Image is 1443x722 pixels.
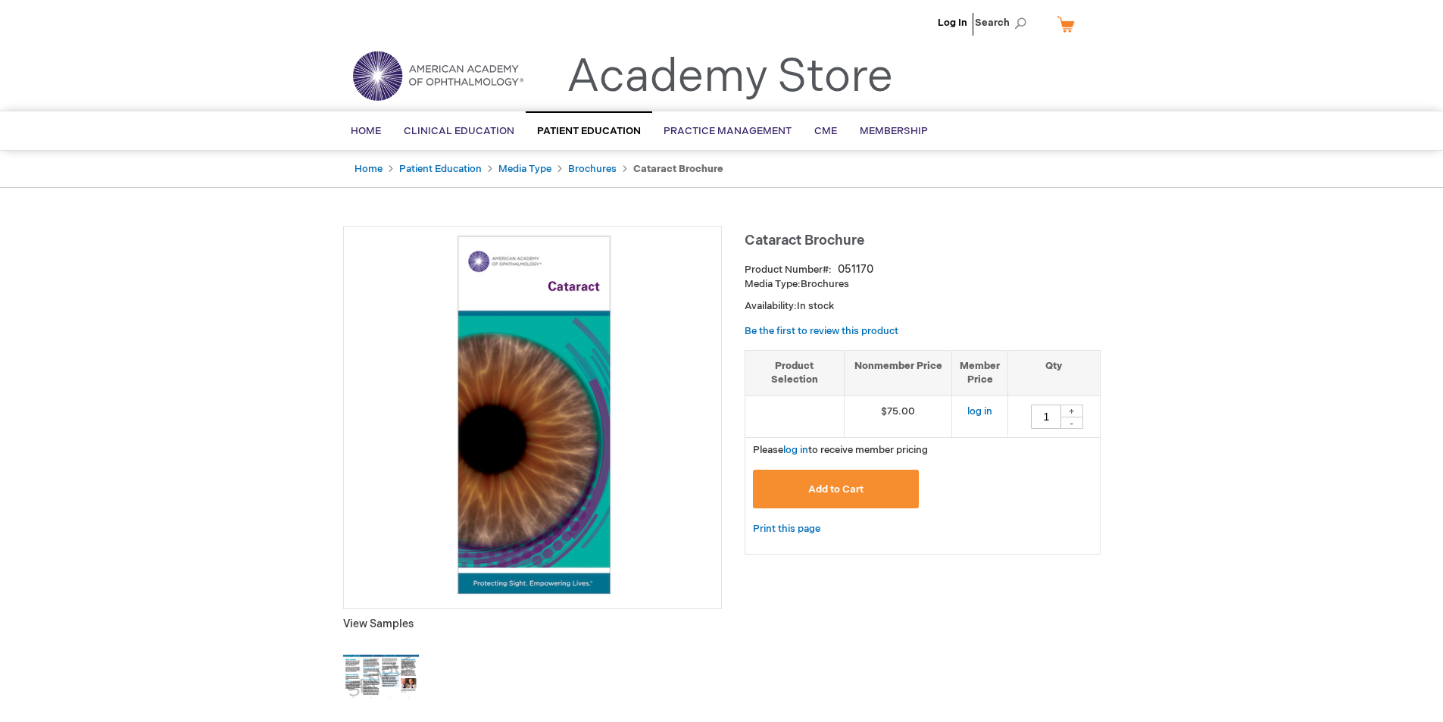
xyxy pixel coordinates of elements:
div: 051170 [838,262,873,277]
span: Clinical Education [404,125,514,137]
a: Be the first to review this product [745,325,898,337]
th: Member Price [952,350,1008,395]
a: Brochures [568,163,617,175]
span: In stock [797,300,834,312]
span: Search [975,8,1032,38]
span: Membership [860,125,928,137]
strong: Media Type: [745,278,801,290]
span: Add to Cart [808,483,864,495]
a: Print this page [753,520,820,539]
a: Home [355,163,383,175]
a: log in [967,405,992,417]
img: Click to view [343,639,419,715]
a: log in [783,444,808,456]
strong: Product Number [745,264,832,276]
input: Qty [1031,405,1061,429]
span: Practice Management [664,125,792,137]
th: Nonmember Price [844,350,952,395]
td: $75.00 [844,395,952,437]
span: CME [814,125,837,137]
th: Qty [1008,350,1100,395]
span: Cataract Brochure [745,233,864,248]
p: Brochures [745,277,1101,292]
th: Product Selection [745,350,845,395]
p: View Samples [343,617,722,632]
a: Log In [938,17,967,29]
div: + [1060,405,1083,417]
p: Availability: [745,299,1101,314]
span: Home [351,125,381,137]
div: - [1060,417,1083,429]
span: Patient Education [537,125,641,137]
a: Academy Store [567,50,893,105]
a: Patient Education [399,163,482,175]
strong: Cataract Brochure [633,163,723,175]
button: Add to Cart [753,470,920,508]
a: Media Type [498,163,551,175]
span: Please to receive member pricing [753,444,928,456]
img: Cataract Brochure [351,234,714,596]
